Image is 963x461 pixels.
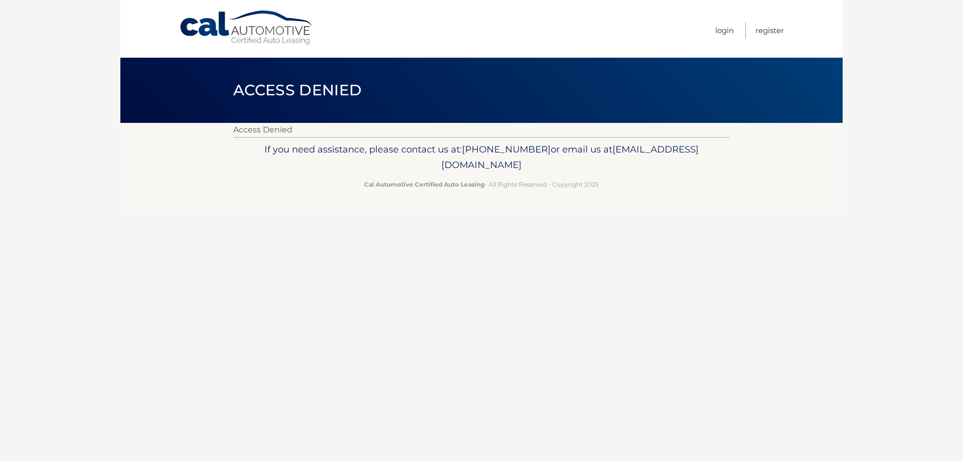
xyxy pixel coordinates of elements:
strong: Cal Automotive Certified Auto Leasing [364,181,485,188]
a: Register [755,22,784,39]
p: If you need assistance, please contact us at: or email us at [240,141,723,174]
p: Access Denied [233,123,730,137]
a: Cal Automotive [179,10,314,46]
a: Login [715,22,734,39]
span: [PHONE_NUMBER] [462,143,551,155]
span: Access Denied [233,81,362,99]
p: - All Rights Reserved - Copyright 2025 [240,179,723,190]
